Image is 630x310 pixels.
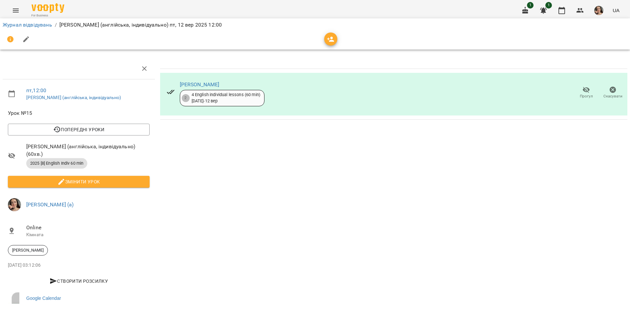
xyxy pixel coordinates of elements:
[10,277,147,285] span: Створити розсилку
[527,2,534,9] span: 1
[3,22,52,28] a: Журнал відвідувань
[13,126,144,134] span: Попередні уроки
[26,87,46,93] a: пт , 12:00
[8,3,24,18] button: Menu
[31,13,64,18] span: For Business
[8,124,150,135] button: Попередні уроки
[594,6,603,15] img: aaa0aa5797c5ce11638e7aad685b53dd.jpeg
[182,94,190,102] div: 2
[8,262,150,269] p: [DATE] 03:12:06
[8,247,48,253] span: [PERSON_NAME]
[8,198,21,211] img: aaa0aa5797c5ce11638e7aad685b53dd.jpeg
[13,178,144,186] span: Змінити урок
[55,21,57,29] li: /
[8,245,48,256] div: [PERSON_NAME]
[610,4,622,16] button: UA
[3,290,155,306] a: Google Calendar
[26,232,150,238] p: Кімната
[613,7,619,14] span: UA
[8,109,150,117] span: Урок №15
[580,93,593,99] span: Прогул
[180,81,220,88] a: [PERSON_NAME]
[26,224,150,232] span: Online
[26,201,74,208] a: [PERSON_NAME] (а)
[8,275,150,287] button: Створити розсилку
[8,176,150,188] button: Змінити урок
[26,95,121,100] a: [PERSON_NAME] (англійська, індивідуально)
[59,21,222,29] p: [PERSON_NAME] (англійська, індивідуально) пт, 12 вер 2025 12:00
[192,92,260,104] div: 4 English individual lessons (60 min) [DATE] - 12 вер
[599,84,626,102] button: Скасувати
[573,84,599,102] button: Прогул
[26,160,87,166] span: 2025 [8] English Indiv 60 min
[545,2,552,9] span: 1
[3,21,627,29] nav: breadcrumb
[31,3,64,13] img: Voopty Logo
[603,93,622,99] span: Скасувати
[26,143,150,158] span: [PERSON_NAME] (англійська, індивідуально) ( 60 хв. )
